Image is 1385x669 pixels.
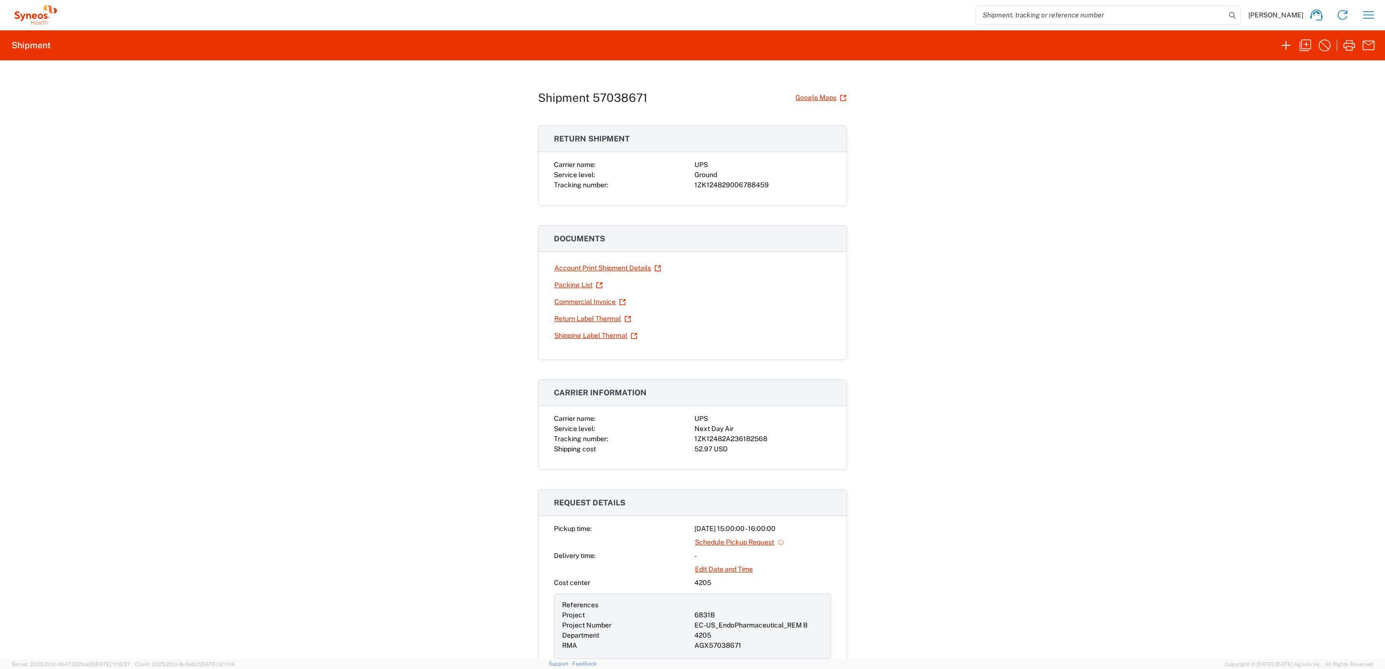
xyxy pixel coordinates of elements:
div: Project [562,610,691,620]
input: Shipment, tracking or reference number [975,6,1226,24]
div: Next Day Air [694,424,831,434]
span: Service level: [554,425,595,432]
a: Account Print Shipment Details [554,260,662,277]
div: AGX57038671 [694,641,823,651]
a: Support [549,661,573,667]
a: Edit Date and Time [694,561,753,578]
div: 6831B [694,610,823,620]
span: Carrier information [554,388,647,397]
a: Shipping Label Thermal [554,327,638,344]
div: 4205 [694,578,831,588]
span: Pickup time: [554,525,592,532]
span: [DATE] 12:11:14 [200,661,235,667]
span: Delivery time: [554,552,595,559]
span: Client: 2025.20.0-8c6e0cf [135,661,235,667]
div: Project Number [562,620,691,630]
div: RMA [562,641,691,651]
div: UPS [694,160,831,170]
div: Department [562,630,691,641]
span: Copyright © [DATE]-[DATE] Agistix Inc., All Rights Reserved [1225,660,1373,669]
div: Ground [694,170,831,180]
span: Request details [554,498,625,507]
div: [DATE] 15:00:00 - 16:00:00 [694,524,831,534]
span: Tracking number: [554,181,608,189]
span: Return shipment [554,134,630,143]
div: - [694,551,831,561]
span: Service level: [554,171,595,179]
span: Server: 2025.20.0-db47332bad5 [12,661,130,667]
span: [PERSON_NAME] [1248,11,1303,19]
a: Schedule Pickup Request [694,534,785,551]
span: Carrier name: [554,415,595,422]
a: Packing List [554,277,603,293]
div: EC-US_EndoPharmaceutical_REM B [694,620,823,630]
span: Carrier name: [554,161,595,168]
a: Return Label Thermal [554,310,632,327]
div: 4205 [694,630,823,641]
div: UPS [694,414,831,424]
a: Feedback [572,661,597,667]
span: Shipping cost [554,445,596,453]
a: Commercial Invoice [554,293,626,310]
span: Tracking number: [554,435,608,443]
div: 1ZK124829006788459 [694,180,831,190]
h1: Shipment 57038671 [538,91,648,105]
span: [DATE] 11:13:37 [94,661,130,667]
span: References [562,601,598,609]
a: Google Maps [795,89,847,106]
span: Cost center [554,579,590,586]
div: 1ZK12482A236182568 [694,434,831,444]
span: Documents [554,234,605,243]
div: 52.97 USD [694,444,831,454]
h2: Shipment [12,40,51,51]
